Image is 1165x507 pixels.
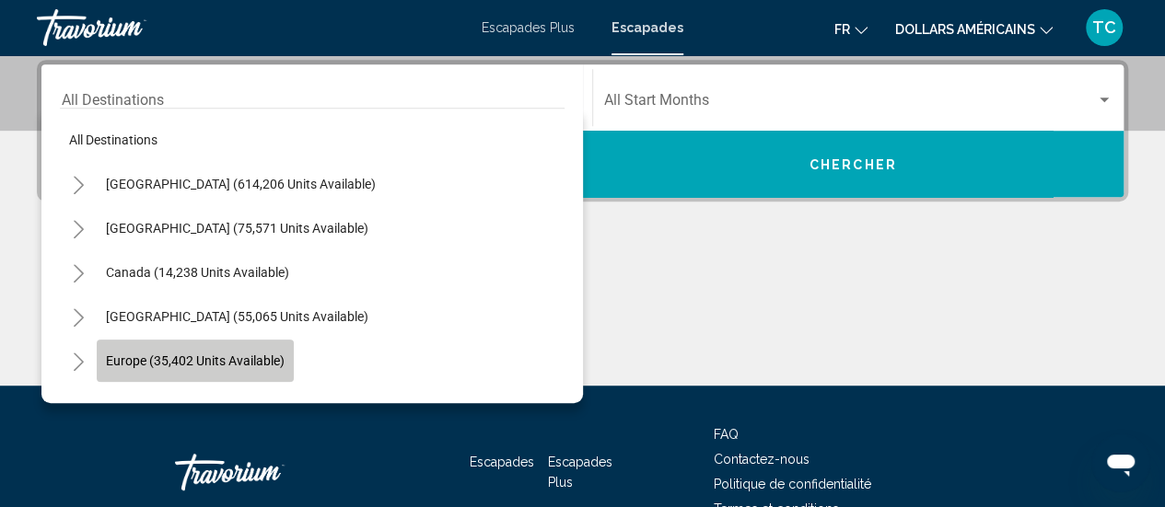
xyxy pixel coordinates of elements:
[548,455,612,490] a: Escapades Plus
[97,251,298,294] button: Canada (14,238 units available)
[60,254,97,291] button: Toggle Canada (14,238 units available)
[97,163,385,205] button: [GEOGRAPHIC_DATA] (614,206 units available)
[1092,17,1116,37] font: TC
[482,20,575,35] a: Escapades Plus
[60,210,97,247] button: Toggle Mexico (75,571 units available)
[583,131,1124,197] button: Chercher
[97,207,378,249] button: [GEOGRAPHIC_DATA] (75,571 units available)
[97,384,297,426] button: Australia (2,911 units available)
[895,16,1053,42] button: Changer de devise
[810,157,897,172] span: Chercher
[612,20,683,35] a: Escapades
[97,295,378,338] button: [GEOGRAPHIC_DATA] (55,065 units available)
[60,119,565,161] button: All destinations
[97,340,294,382] button: Europe (35,402 units available)
[714,452,810,467] a: Contactez-nous
[1091,433,1150,492] iframe: Bouton de lancement de la fenêtre de messagerie
[60,386,97,423] button: Toggle Australia (2,911 units available)
[714,477,871,491] a: Politique de confidentialité
[106,353,285,368] span: Europe (35,402 units available)
[106,265,289,280] span: Canada (14,238 units available)
[175,444,359,500] a: Travorium
[60,298,97,335] button: Toggle Caribbean & Atlantic Islands (55,065 units available)
[106,309,368,324] span: [GEOGRAPHIC_DATA] (55,065 units available)
[1080,8,1128,47] button: Menu utilisateur
[106,221,368,236] span: [GEOGRAPHIC_DATA] (75,571 units available)
[834,16,868,42] button: Changer de langue
[60,166,97,202] button: Toggle United States (614,206 units available)
[69,133,157,147] span: All destinations
[470,455,534,469] a: Escapades
[60,342,97,379] button: Toggle Europe (35,402 units available)
[714,427,739,442] a: FAQ
[37,9,463,46] a: Travorium
[41,64,1124,197] div: Search widget
[834,22,850,37] font: fr
[106,177,376,191] span: [GEOGRAPHIC_DATA] (614,206 units available)
[895,22,1035,37] font: dollars américains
